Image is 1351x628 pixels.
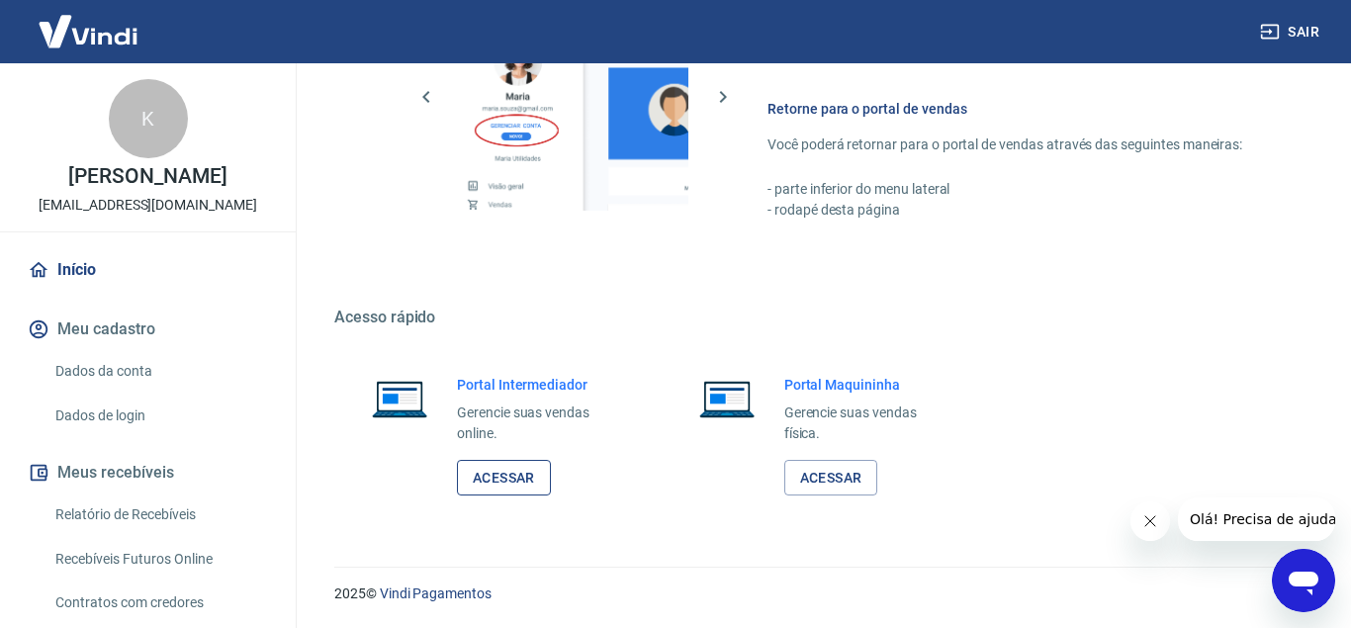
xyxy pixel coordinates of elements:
p: - parte inferior do menu lateral [767,179,1256,200]
a: Dados da conta [47,351,272,392]
a: Recebíveis Futuros Online [47,539,272,580]
p: [PERSON_NAME] [68,166,226,187]
h5: Acesso rápido [334,308,1304,327]
img: Imagem de um notebook aberto [685,375,768,422]
img: Vindi [24,1,152,61]
p: 2025 © [334,583,1304,604]
iframe: Message from company [1178,497,1335,541]
a: Acessar [784,460,878,496]
p: [EMAIL_ADDRESS][DOMAIN_NAME] [39,195,257,216]
button: Meu cadastro [24,308,272,351]
a: Dados de login [47,396,272,436]
img: Imagem de um notebook aberto [358,375,441,422]
button: Meus recebíveis [24,451,272,494]
a: Acessar [457,460,551,496]
a: Início [24,248,272,292]
p: Gerencie suas vendas física. [784,403,953,444]
a: Contratos com credores [47,583,272,623]
h6: Portal Intermediador [457,375,626,395]
a: Vindi Pagamentos [380,585,492,601]
p: Você poderá retornar para o portal de vendas através das seguintes maneiras: [767,135,1256,155]
button: Sair [1256,14,1327,50]
iframe: Button to launch messaging window [1272,549,1335,612]
h6: Portal Maquininha [784,375,953,395]
div: K [109,79,188,158]
p: Gerencie suas vendas online. [457,403,626,444]
iframe: Close message [1130,501,1170,541]
span: Olá! Precisa de ajuda? [12,14,166,30]
h6: Retorne para o portal de vendas [767,99,1256,119]
a: Relatório de Recebíveis [47,494,272,535]
p: - rodapé desta página [767,200,1256,221]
